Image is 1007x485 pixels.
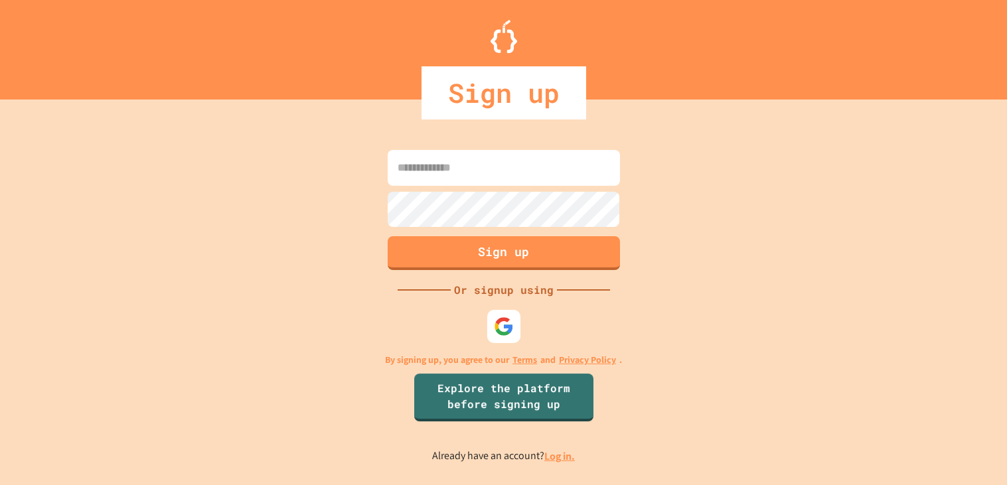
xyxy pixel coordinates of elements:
[414,374,593,422] a: Explore the platform before signing up
[491,20,517,53] img: Logo.svg
[559,353,616,367] a: Privacy Policy
[451,282,557,298] div: Or signup using
[512,353,537,367] a: Terms
[385,353,622,367] p: By signing up, you agree to our and .
[544,449,575,463] a: Log in.
[388,236,620,270] button: Sign up
[422,66,586,119] div: Sign up
[432,448,575,464] p: Already have an account?
[494,316,514,336] img: google-icon.svg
